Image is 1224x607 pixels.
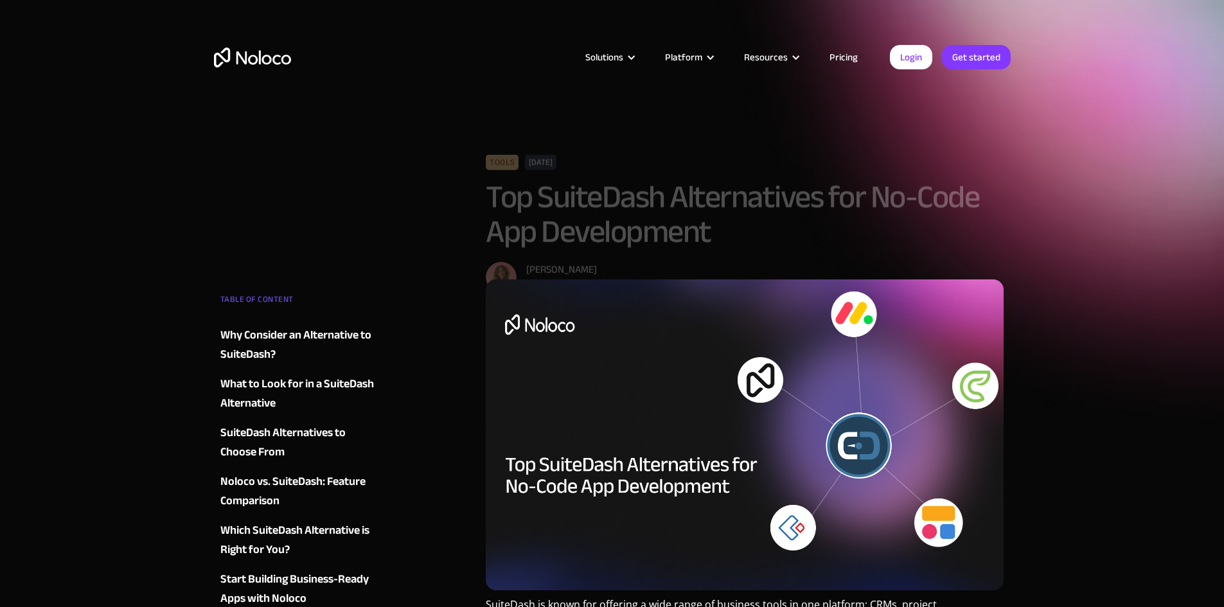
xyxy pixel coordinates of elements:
div: Platform [665,49,702,66]
div: Head of Growth at Noloco [526,277,639,293]
a: Noloco vs. SuiteDash: Feature Comparison [220,472,376,511]
a: Why Consider an Alternative to SuiteDash? [220,326,376,364]
div: Solutions [585,49,623,66]
h1: Top SuiteDash Alternatives for No-Code App Development [486,180,1004,249]
div: Solutions [569,49,649,66]
div: Resources [744,49,788,66]
div: Resources [728,49,813,66]
div: [DATE] [525,155,556,170]
a: Login [890,45,932,69]
a: home [214,48,291,67]
a: SuiteDash Alternatives to Choose From [220,423,376,462]
a: Which SuiteDash Alternative is Right for You? [220,521,376,559]
a: Get started [942,45,1011,69]
div: Platform [649,49,728,66]
div: TABLE OF CONTENT [220,290,376,315]
div: [PERSON_NAME] [526,262,639,277]
a: What to Look for in a SuiteDash Alternative [220,374,376,413]
div: Tools [486,155,519,170]
a: Pricing [813,49,874,66]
